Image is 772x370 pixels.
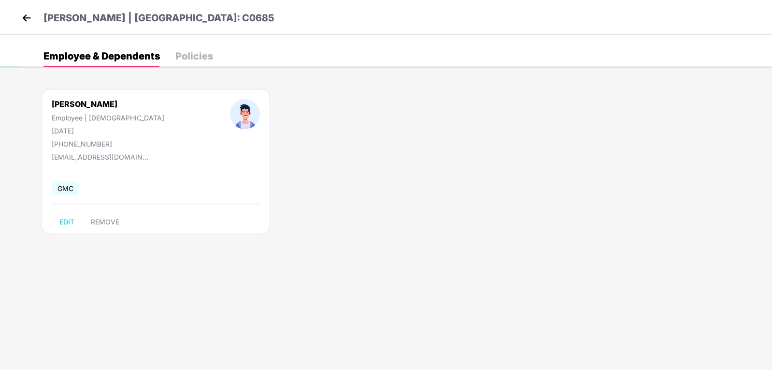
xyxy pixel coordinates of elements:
p: [PERSON_NAME] | [GEOGRAPHIC_DATA]: C0685 [43,11,274,26]
button: REMOVE [83,214,127,230]
div: Policies [175,51,213,61]
div: [PHONE_NUMBER] [52,140,164,148]
span: GMC [52,181,79,195]
div: Employee | [DEMOGRAPHIC_DATA] [52,114,164,122]
div: [EMAIL_ADDRESS][DOMAIN_NAME] [52,153,148,161]
span: REMOVE [91,218,119,226]
img: back [19,11,34,25]
button: EDIT [52,214,82,230]
span: EDIT [59,218,74,226]
div: [DATE] [52,127,164,135]
div: [PERSON_NAME] [52,99,164,109]
img: profileImage [230,99,260,129]
div: Employee & Dependents [43,51,160,61]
